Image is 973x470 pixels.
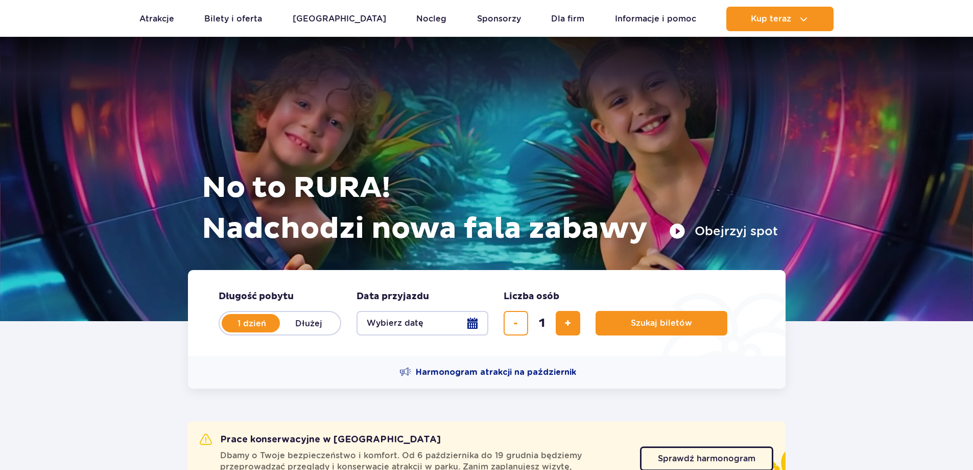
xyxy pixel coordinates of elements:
span: Długość pobytu [219,290,294,303]
a: Sponsorzy [477,7,521,31]
h1: No to RURA! Nadchodzi nowa fala zabawy [202,168,778,250]
label: Dłużej [280,312,338,334]
label: 1 dzień [223,312,281,334]
button: Szukaj biletów [596,311,727,335]
button: usuń bilet [504,311,528,335]
h2: Prace konserwacyjne w [GEOGRAPHIC_DATA] [200,434,441,446]
button: Wybierz datę [357,311,488,335]
span: Sprawdź harmonogram [658,455,755,463]
span: Szukaj biletów [631,319,692,328]
span: Harmonogram atrakcji na październik [416,367,576,378]
button: Kup teraz [726,7,834,31]
button: dodaj bilet [556,311,580,335]
a: Nocleg [416,7,446,31]
span: Kup teraz [751,14,791,24]
a: [GEOGRAPHIC_DATA] [293,7,386,31]
form: Planowanie wizyty w Park of Poland [188,270,786,356]
button: Obejrzyj spot [669,223,778,239]
a: Informacje i pomoc [615,7,696,31]
a: Dla firm [551,7,584,31]
span: Data przyjazdu [357,290,429,303]
a: Atrakcje [139,7,174,31]
a: Bilety i oferta [204,7,262,31]
a: Harmonogram atrakcji na październik [399,366,576,378]
span: Liczba osób [504,290,559,303]
input: liczba biletów [530,311,554,335]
